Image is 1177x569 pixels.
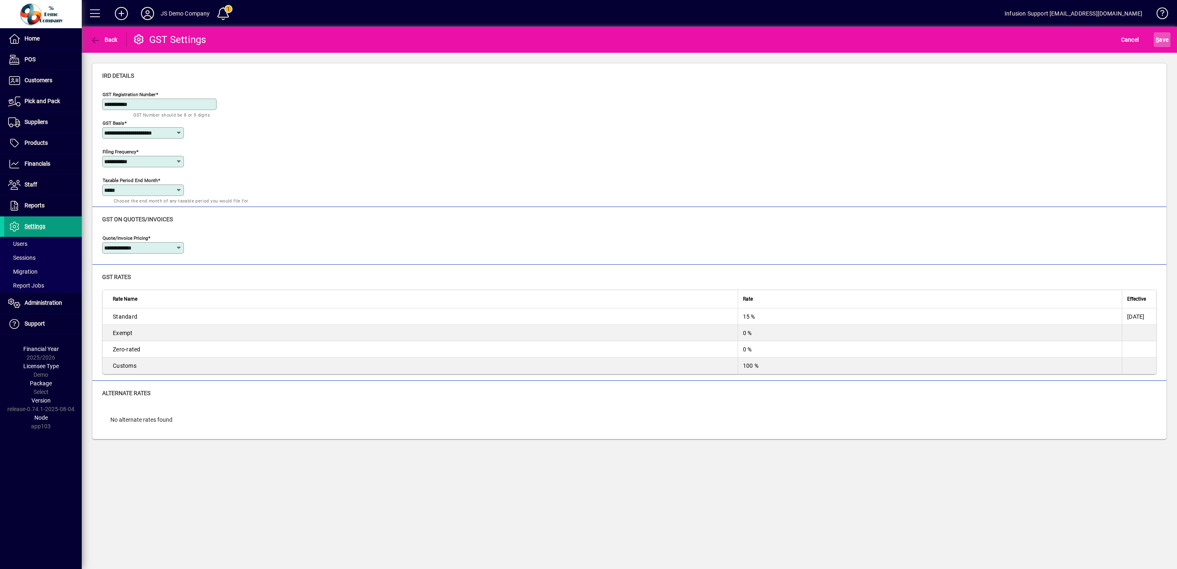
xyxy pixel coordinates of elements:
[4,251,82,265] a: Sessions
[23,363,59,369] span: Licensee Type
[25,139,48,146] span: Products
[743,362,1117,370] div: 100 %
[90,36,118,43] span: Back
[34,414,48,421] span: Node
[25,98,60,104] span: Pick and Pack
[102,72,134,79] span: IRD details
[102,407,1157,432] div: No alternate rates found
[8,241,27,247] span: Users
[4,29,82,49] a: Home
[4,175,82,195] a: Staff
[1156,33,1168,46] span: ave
[4,314,82,334] a: Support
[743,295,753,304] span: Rate
[1121,33,1139,46] span: Cancel
[1150,2,1167,28] a: Knowledge Base
[30,380,52,387] span: Package
[4,70,82,91] a: Customers
[25,119,48,125] span: Suppliers
[25,35,40,42] span: Home
[103,149,136,155] mat-label: Filing frequency
[31,397,51,404] span: Version
[25,223,45,229] span: Settings
[1127,313,1145,320] span: [DATE]
[4,91,82,112] a: Pick and Pack
[102,216,173,223] span: GST on quotes/invoices
[134,6,161,21] button: Profile
[113,362,733,370] div: Customs
[4,133,82,153] a: Products
[108,6,134,21] button: Add
[25,181,37,188] span: Staff
[4,265,82,279] a: Migration
[161,7,210,20] div: JS Demo Company
[103,92,156,97] mat-label: GST Registration Number
[113,295,137,304] span: Rate Name
[1005,7,1142,20] div: Infusion Support [EMAIL_ADDRESS][DOMAIN_NAME]
[113,345,733,353] div: Zero-rated
[8,282,44,289] span: Report Jobs
[1127,295,1146,304] span: Effective
[4,293,82,313] a: Administration
[4,237,82,251] a: Users
[113,329,733,337] div: Exempt
[8,254,36,261] span: Sessions
[743,345,1117,353] div: 0 %
[4,49,82,70] a: POS
[743,313,1117,321] div: 15 %
[102,274,131,280] span: GST rates
[743,329,1117,337] div: 0 %
[25,320,45,327] span: Support
[88,32,120,47] button: Back
[1156,36,1159,43] span: S
[82,32,127,47] app-page-header-button: Back
[4,279,82,292] a: Report Jobs
[133,110,210,119] mat-hint: GST Number should be 8 or 9 digits
[4,112,82,133] a: Suppliers
[4,154,82,174] a: Financials
[25,160,50,167] span: Financials
[103,120,124,126] mat-label: GST Basis
[25,56,36,63] span: POS
[1154,32,1170,47] button: Save
[23,346,59,352] span: Financial Year
[113,313,733,321] div: Standard
[25,77,52,83] span: Customers
[133,33,206,46] div: GST Settings
[1119,32,1141,47] button: Cancel
[114,196,249,205] mat-hint: Choose the end month of any taxable period you would file for.
[8,268,38,275] span: Migration
[4,196,82,216] a: Reports
[103,178,158,183] mat-label: Taxable period end month
[103,235,148,241] mat-label: Quote/Invoice pricing
[25,202,45,209] span: Reports
[25,299,62,306] span: Administration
